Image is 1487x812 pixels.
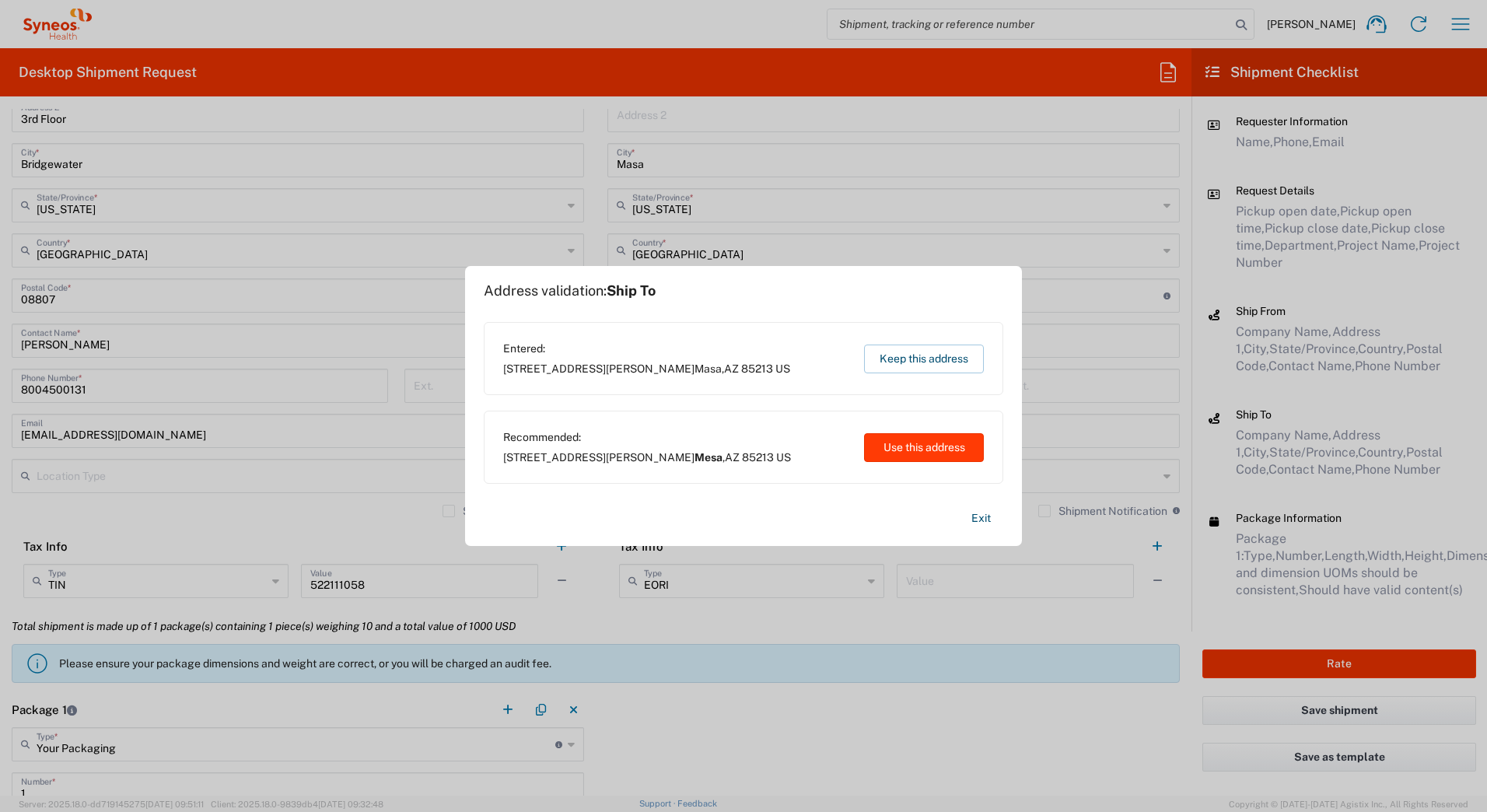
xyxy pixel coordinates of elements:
span: US [776,451,791,464]
span: Entered: [503,341,790,355]
span: [STREET_ADDRESS][PERSON_NAME] , [503,362,790,376]
span: AZ [725,451,740,464]
button: Keep this address [864,345,984,373]
span: Mesa [695,451,723,464]
span: Ship To [607,282,656,299]
h1: Address validation: [484,282,656,299]
button: Exit [959,505,1003,532]
span: 85213 [742,451,774,464]
button: Use this address [864,433,984,462]
span: US [775,362,790,375]
span: Masa [695,362,722,375]
span: [STREET_ADDRESS][PERSON_NAME] , [503,450,791,464]
span: Recommended: [503,430,791,444]
span: 85213 [741,362,773,375]
span: AZ [724,362,739,375]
